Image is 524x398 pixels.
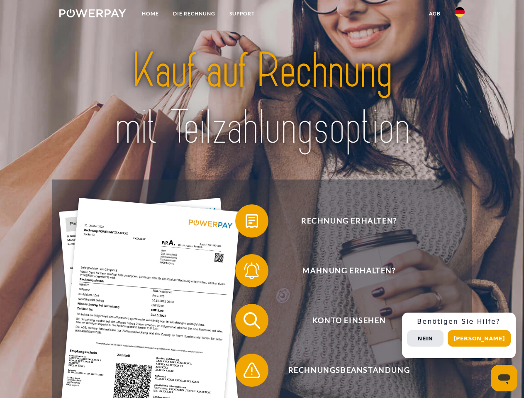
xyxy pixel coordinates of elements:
span: Mahnung erhalten? [247,254,451,287]
button: Mahnung erhalten? [235,254,451,287]
a: SUPPORT [222,6,262,21]
button: Rechnung erhalten? [235,204,451,238]
h3: Benötigen Sie Hilfe? [407,318,511,326]
button: [PERSON_NAME] [448,330,511,347]
img: qb_warning.svg [241,360,262,381]
img: qb_bell.svg [241,260,262,281]
a: DIE RECHNUNG [166,6,222,21]
div: Schnellhilfe [402,313,516,358]
span: Konto einsehen [247,304,451,337]
span: Rechnungsbeanstandung [247,354,451,387]
img: logo-powerpay-white.svg [59,9,126,17]
span: Rechnung erhalten? [247,204,451,238]
img: title-powerpay_de.svg [79,40,445,159]
button: Konto einsehen [235,304,451,337]
img: qb_search.svg [241,310,262,331]
button: Rechnungsbeanstandung [235,354,451,387]
a: agb [422,6,448,21]
button: Nein [407,330,444,347]
iframe: Schaltfläche zum Öffnen des Messaging-Fensters [491,365,517,391]
img: qb_bill.svg [241,211,262,231]
a: Home [135,6,166,21]
img: de [455,7,465,17]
